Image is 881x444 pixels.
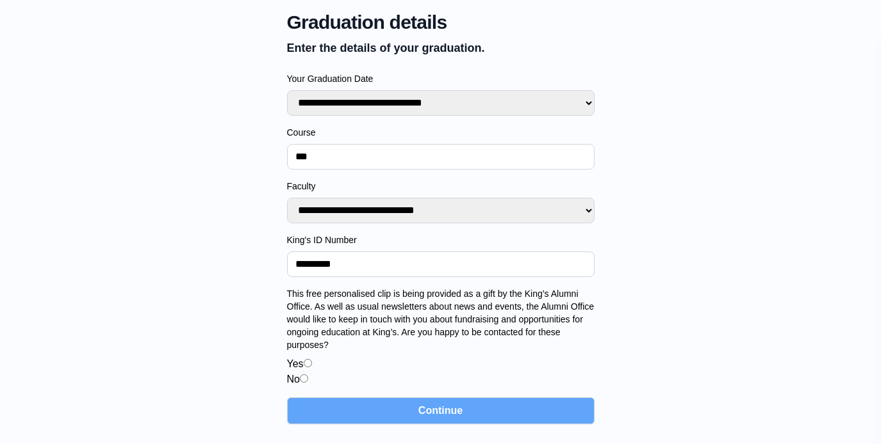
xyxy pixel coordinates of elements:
label: Course [287,126,595,139]
label: This free personalised clip is being provided as a gift by the King’s Alumni Office. As well as u... [287,287,595,351]
p: Enter the details of your graduation. [287,39,595,57]
label: King's ID Number [287,234,595,246]
label: Yes [287,358,304,369]
label: Faculty [287,180,595,193]
label: No [287,374,300,385]
span: Graduation details [287,11,595,34]
button: Continue [287,397,595,424]
label: Your Graduation Date [287,72,595,85]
